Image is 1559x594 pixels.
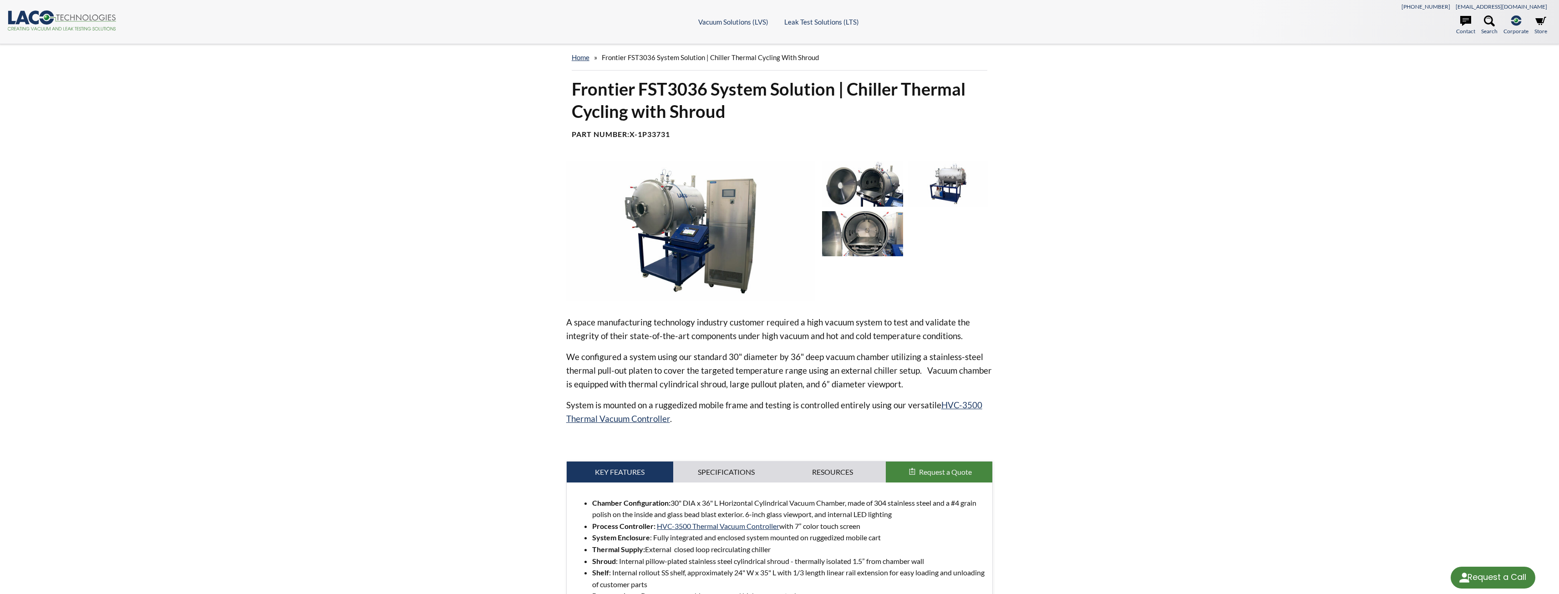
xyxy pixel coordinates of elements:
a: HVC-3500 Thermal Vacuum Controller [657,522,779,530]
li: 30" DIA x 36" L Horizontal Cylindrical Vacuum Chamber, made of 304 stainless steel and a #4 grain... [592,497,985,520]
a: [PHONE_NUMBER] [1402,3,1450,10]
strong: System Enclosure [592,533,650,542]
img: Horizontal Cylindrical Thermal Cycling (TVAC) System, chamber internal [822,211,903,256]
li: : Fully integrated and enclosed system mounted on ruggedized mobile cart [592,532,985,543]
strong: Process Controller: [592,522,655,530]
a: [EMAIL_ADDRESS][DOMAIN_NAME] [1456,3,1547,10]
img: Horizontal Cylindrical Thermal Cycling (TVAC) System, open chamber door [822,161,903,206]
strong: Thermal Supply: [592,545,645,553]
a: Search [1481,15,1498,36]
li: with 7” color touch screen [592,520,985,532]
a: Contact [1456,15,1475,36]
div: » [572,45,988,71]
a: Resources [780,462,886,482]
li: External closed loop recirculating chiller [592,543,985,555]
a: Key Features [567,462,673,482]
h1: Frontier FST3036 System Solution | Chiller Thermal Cycling with Shroud [572,78,988,123]
b: X-1P33731 [630,130,670,138]
strong: Shroud [592,557,616,565]
a: Specifications [673,462,780,482]
img: round button [1457,570,1472,585]
strong: Chamber Configuration: [592,498,670,507]
li: : Internal pillow-plated stainless steel cylindrical shroud - thermally isolated 1.5” from chambe... [592,555,985,567]
div: Request a Call [1451,567,1535,589]
button: Request a Quote [886,462,992,482]
strong: Shelf [592,568,609,577]
img: Horizontal Cylindrical Thermal Cycling (TVAC) System, side view [908,161,989,206]
div: Request a Call [1468,567,1526,588]
span: Request a Quote [919,467,972,476]
h4: Part Number: [572,130,988,139]
a: Leak Test Solutions (LTS) [784,18,859,26]
a: Vacuum Solutions (LVS) [698,18,768,26]
p: System is mounted on a ruggedized mobile frame and testing is controlled entirely using our versa... [566,398,993,426]
img: Horizontal Cylindrical Thermal Cycling (TVAC) System, front view [566,161,815,301]
a: home [572,53,589,61]
p: A space manufacturing technology industry customer required a high vacuum system to test and vali... [566,315,993,343]
span: Frontier FST3036 System Solution | Chiller Thermal Cycling with Shroud [602,53,819,61]
p: We configured a system using our standard 30" diameter by 36" deep vacuum chamber utilizing a sta... [566,350,993,391]
span: Corporate [1503,27,1529,36]
a: HVC-3500 Thermal Vacuum Controller [566,400,982,424]
a: Store [1534,15,1547,36]
li: : Internal rollout SS shelf, approximately 24" W x 35" L with 1/3 length linear rail extension fo... [592,567,985,590]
